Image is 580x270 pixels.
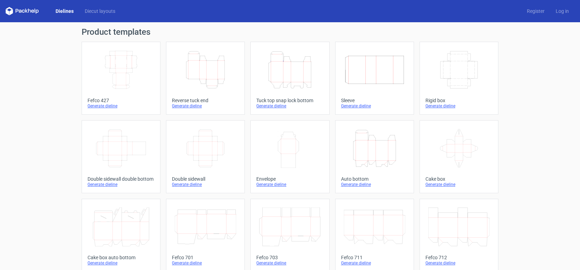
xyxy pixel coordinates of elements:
a: Cake boxGenerate dieline [420,120,498,193]
div: Cake box [425,176,492,182]
div: Double sidewall double bottom [88,176,155,182]
div: Generate dieline [256,182,323,187]
div: Fefco 711 [341,255,408,260]
div: Generate dieline [88,260,155,266]
div: Tuck top snap lock bottom [256,98,323,103]
div: Generate dieline [88,182,155,187]
div: Generate dieline [425,260,492,266]
a: Fefco 427Generate dieline [82,42,160,115]
a: EnvelopeGenerate dieline [250,120,329,193]
div: Generate dieline [256,260,323,266]
a: Dielines [50,8,79,15]
div: Generate dieline [425,103,492,109]
a: Double sidewallGenerate dieline [166,120,245,193]
div: Sleeve [341,98,408,103]
div: Generate dieline [172,103,239,109]
div: Fefco 701 [172,255,239,260]
a: Reverse tuck endGenerate dieline [166,42,245,115]
div: Double sidewall [172,176,239,182]
div: Generate dieline [341,182,408,187]
h1: Product templates [82,28,498,36]
div: Envelope [256,176,323,182]
a: Auto bottomGenerate dieline [335,120,414,193]
a: Tuck top snap lock bottomGenerate dieline [250,42,329,115]
div: Generate dieline [341,260,408,266]
div: Cake box auto bottom [88,255,155,260]
div: Generate dieline [256,103,323,109]
div: Generate dieline [172,182,239,187]
div: Generate dieline [172,260,239,266]
div: Fefco 712 [425,255,492,260]
a: Double sidewall double bottomGenerate dieline [82,120,160,193]
div: Fefco 427 [88,98,155,103]
a: Rigid boxGenerate dieline [420,42,498,115]
div: Fefco 703 [256,255,323,260]
a: Register [521,8,550,15]
div: Reverse tuck end [172,98,239,103]
a: SleeveGenerate dieline [335,42,414,115]
div: Generate dieline [341,103,408,109]
div: Rigid box [425,98,492,103]
a: Log in [550,8,574,15]
div: Generate dieline [88,103,155,109]
div: Generate dieline [425,182,492,187]
a: Diecut layouts [79,8,121,15]
div: Auto bottom [341,176,408,182]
